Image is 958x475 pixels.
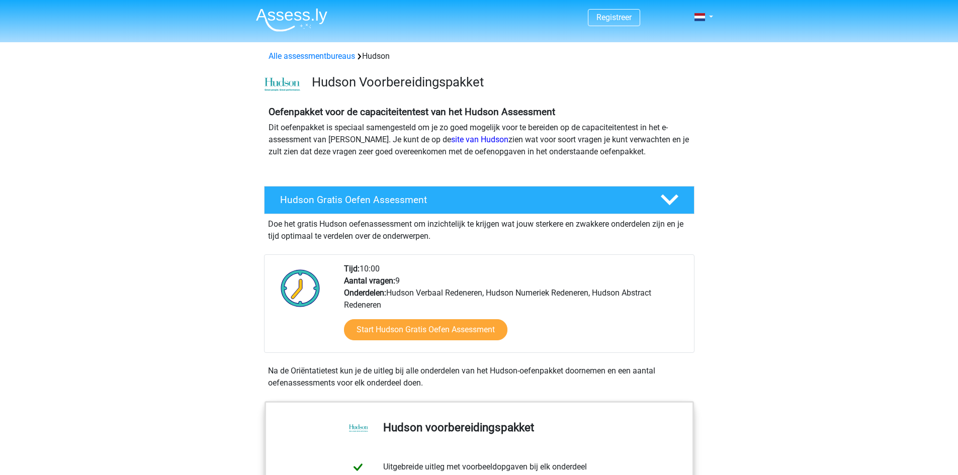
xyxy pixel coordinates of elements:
b: Oefenpakket voor de capaciteitentest van het Hudson Assessment [269,106,555,118]
p: Dit oefenpakket is speciaal samengesteld om je zo goed mogelijk voor te bereiden op de capaciteit... [269,122,690,158]
a: Hudson Gratis Oefen Assessment [260,186,699,214]
div: 10:00 9 Hudson Verbaal Redeneren, Hudson Numeriek Redeneren, Hudson Abstract Redeneren [336,263,693,352]
h3: Hudson Voorbereidingspakket [312,74,686,90]
b: Aantal vragen: [344,276,395,286]
a: Registreer [596,13,632,22]
a: Start Hudson Gratis Oefen Assessment [344,319,507,340]
img: Assessly [256,8,327,32]
div: Na de Oriëntatietest kun je de uitleg bij alle onderdelen van het Hudson-oefenpakket doornemen en... [264,365,694,389]
a: site van Hudson [451,135,508,144]
img: Klok [275,263,326,313]
h4: Hudson Gratis Oefen Assessment [280,194,644,206]
img: cefd0e47479f4eb8e8c001c0d358d5812e054fa8.png [265,77,300,91]
b: Tijd: [344,264,360,273]
div: Doe het gratis Hudson oefenassessment om inzichtelijk te krijgen wat jouw sterkere en zwakkere on... [264,214,694,242]
div: Hudson [265,50,694,62]
b: Onderdelen: [344,288,386,298]
a: Alle assessmentbureaus [269,51,355,61]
